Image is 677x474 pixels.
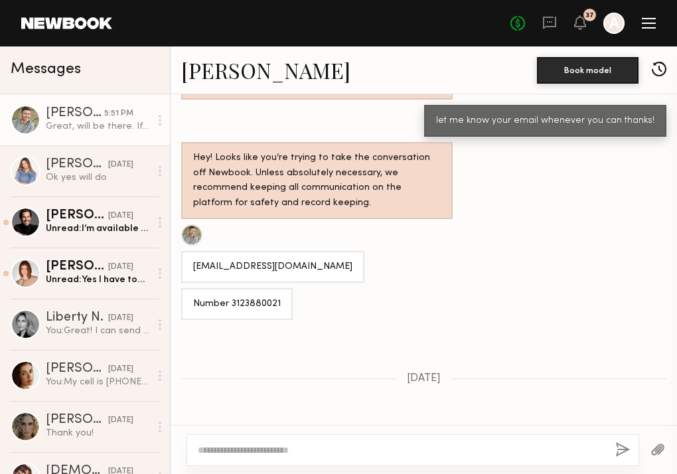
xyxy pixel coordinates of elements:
div: Unread: Yes I have tops in a brown/amber color I can bring! See you [DATE] [46,274,150,286]
div: Liberty N. [46,311,108,325]
div: Unread: I’m available [DATE] or 3rd of that works [46,222,150,235]
div: [DATE] [108,261,133,274]
div: 5:51 PM [104,108,133,120]
div: You: Great! I can send product tonight via doordash or let me know when is best. [46,325,150,337]
div: let me know your email whenever you can thanks! [436,114,654,129]
div: [PERSON_NAME] [46,414,108,427]
div: Number 3123880021 [193,297,281,312]
div: [DATE] [108,414,133,427]
div: You: My cell is [PHONE_NUMBER], sorry we didn’t discuss rate let me know if $300 is good [46,376,150,388]
span: Messages [11,62,81,77]
div: [PERSON_NAME] [46,158,108,171]
div: [PERSON_NAME] [46,362,108,376]
a: A [603,13,625,34]
div: Hey! Looks like you’re trying to take the conversation off Newbook. Unless absolutely necessary, ... [193,151,441,212]
div: Great, will be there. If you can email me any brings 👍 [46,120,150,133]
div: [DATE] [108,159,133,171]
span: [DATE] [407,373,441,384]
div: [PERSON_NAME] [46,209,108,222]
div: [DATE] [108,363,133,376]
button: Book model [537,57,639,84]
div: [PERSON_NAME] [46,107,104,120]
a: Book model [537,64,639,75]
div: [DATE] [108,312,133,325]
div: Thank you! [46,427,150,439]
a: [PERSON_NAME] [181,56,350,84]
div: 37 [585,12,594,19]
div: [EMAIL_ADDRESS][DOMAIN_NAME] [193,260,352,275]
div: Ok yes will do [46,171,150,184]
div: [DATE] [108,210,133,222]
div: [PERSON_NAME] [46,260,108,274]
